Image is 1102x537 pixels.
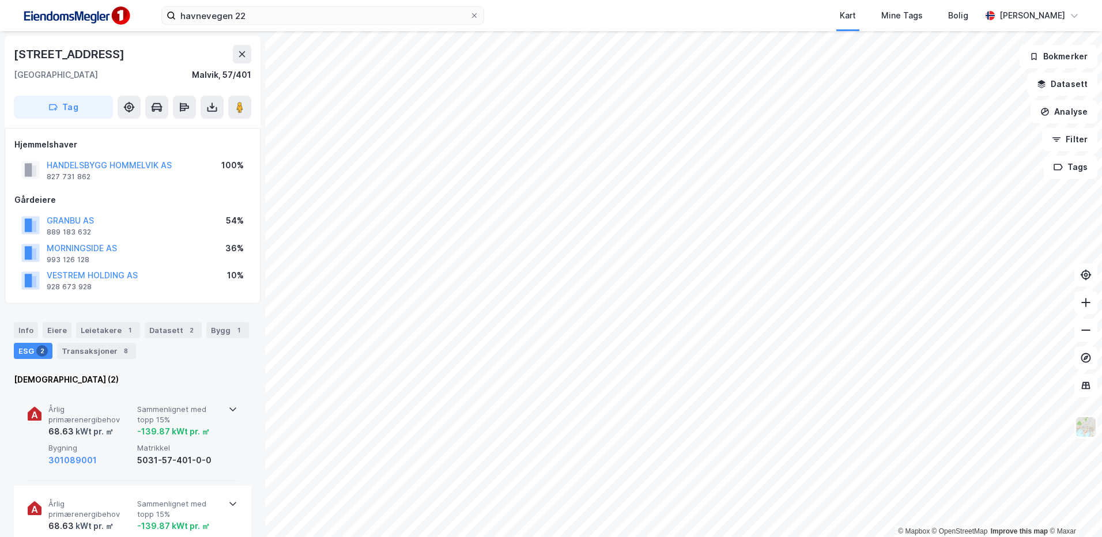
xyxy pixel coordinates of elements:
div: 1 [124,324,135,336]
div: ESG [14,343,52,359]
div: Malvik, 57/401 [192,68,251,82]
div: 54% [226,214,244,228]
div: Bygg [206,322,249,338]
div: 36% [225,241,244,255]
input: Søk på adresse, matrikkel, gårdeiere, leietakere eller personer [176,7,470,24]
div: [STREET_ADDRESS] [14,45,127,63]
button: 301089001 [48,453,97,467]
div: 2 [186,324,197,336]
div: [GEOGRAPHIC_DATA] [14,68,98,82]
button: Filter [1042,128,1097,151]
button: Tag [14,96,113,119]
div: Leietakere [76,322,140,338]
span: Bygning [48,443,133,453]
div: 8 [120,345,131,357]
span: Sammenlignet med topp 15% [137,404,221,425]
img: F4PB6Px+NJ5v8B7XTbfpPpyloAAAAASUVORK5CYII= [18,3,134,29]
div: Kontrollprogram for chat [1044,482,1102,537]
button: Bokmerker [1020,45,1097,68]
div: Hjemmelshaver [14,138,251,152]
div: 68.63 [48,425,114,438]
div: Bolig [948,9,968,22]
button: Analyse [1031,100,1097,123]
div: 928 673 928 [47,282,92,292]
div: [PERSON_NAME] [999,9,1065,22]
div: 889 183 632 [47,228,91,237]
button: Datasett [1027,73,1097,96]
div: Eiere [43,322,71,338]
div: Info [14,322,38,338]
div: 1 [233,324,244,336]
span: Årlig primærenergibehov [48,404,133,425]
div: Mine Tags [881,9,923,22]
a: Improve this map [991,527,1048,535]
div: Datasett [145,322,202,338]
span: Sammenlignet med topp 15% [137,499,221,519]
div: 5031-57-401-0-0 [137,453,221,467]
a: Mapbox [898,527,930,535]
div: Transaksjoner [57,343,136,359]
button: Tags [1044,156,1097,179]
div: 993 126 128 [47,255,89,264]
span: Matrikkel [137,443,221,453]
a: OpenStreetMap [932,527,988,535]
div: 100% [221,158,244,172]
div: [DEMOGRAPHIC_DATA] (2) [14,373,251,387]
div: 10% [227,268,244,282]
div: 68.63 [48,519,114,533]
div: -139.87 kWt pr. ㎡ [137,425,210,438]
div: kWt pr. ㎡ [74,519,114,533]
div: Kart [840,9,856,22]
div: kWt pr. ㎡ [74,425,114,438]
div: Gårdeiere [14,193,251,207]
div: 2 [36,345,48,357]
iframe: Chat Widget [1044,482,1102,537]
div: -139.87 kWt pr. ㎡ [137,519,210,533]
img: Z [1075,416,1097,438]
span: Årlig primærenergibehov [48,499,133,519]
div: 827 731 862 [47,172,90,181]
